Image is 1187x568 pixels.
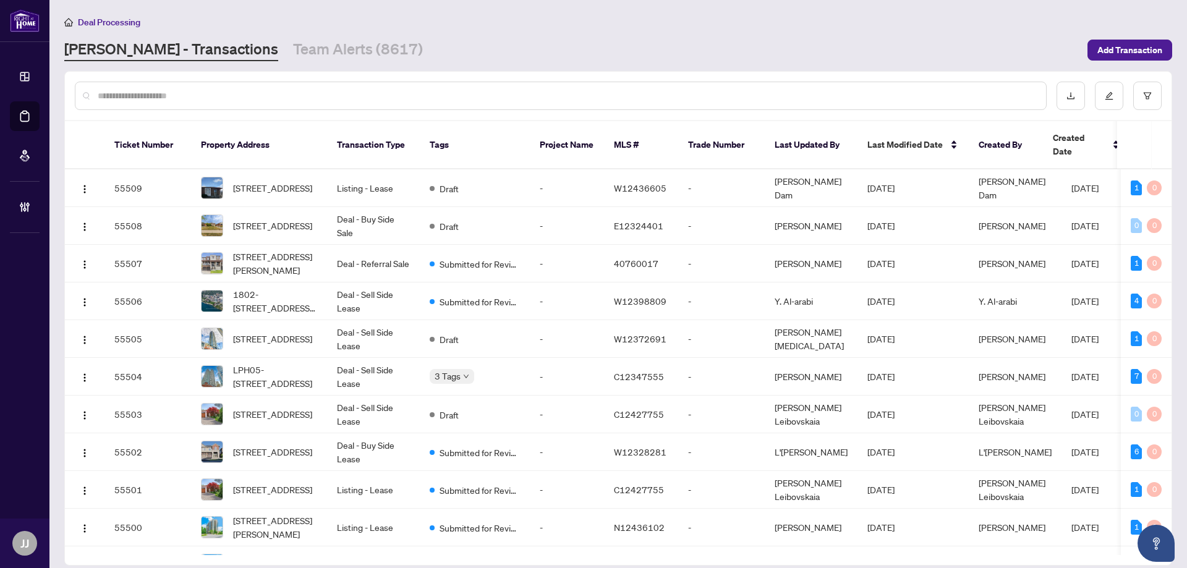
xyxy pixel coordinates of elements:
[75,291,95,311] button: Logo
[765,471,857,509] td: [PERSON_NAME] Leibovskaia
[867,522,895,533] span: [DATE]
[80,184,90,194] img: Logo
[1095,82,1123,110] button: edit
[104,433,191,471] td: 55502
[678,320,765,358] td: -
[614,446,666,457] span: W12328281
[530,245,604,282] td: -
[75,480,95,499] button: Logo
[75,178,95,198] button: Logo
[440,446,520,459] span: Submitted for Review
[80,373,90,383] img: Logo
[104,471,191,509] td: 55501
[1147,369,1162,384] div: 0
[530,282,604,320] td: -
[1131,482,1142,497] div: 1
[765,207,857,245] td: [PERSON_NAME]
[233,287,317,315] span: 1802-[STREET_ADDRESS][PERSON_NAME]
[1071,295,1099,307] span: [DATE]
[530,471,604,509] td: -
[75,216,95,235] button: Logo
[75,517,95,537] button: Logo
[604,121,678,169] th: MLS #
[614,522,665,533] span: N12436102
[440,483,520,497] span: Submitted for Review
[327,433,420,471] td: Deal - Buy Side Lease
[1071,409,1099,420] span: [DATE]
[327,509,420,546] td: Listing - Lease
[614,295,666,307] span: W12398809
[10,9,40,32] img: logo
[530,207,604,245] td: -
[233,181,312,195] span: [STREET_ADDRESS]
[530,396,604,433] td: -
[104,169,191,207] td: 55509
[614,220,663,231] span: E12324401
[1131,180,1142,195] div: 1
[233,445,312,459] span: [STREET_ADDRESS]
[327,396,420,433] td: Deal - Sell Side Lease
[530,121,604,169] th: Project Name
[78,17,140,28] span: Deal Processing
[1071,258,1099,269] span: [DATE]
[293,39,423,61] a: Team Alerts (8617)
[979,522,1045,533] span: [PERSON_NAME]
[104,207,191,245] td: 55508
[420,121,530,169] th: Tags
[1147,444,1162,459] div: 0
[867,446,895,457] span: [DATE]
[1147,218,1162,233] div: 0
[327,471,420,509] td: Listing - Lease
[678,245,765,282] td: -
[867,371,895,382] span: [DATE]
[75,253,95,273] button: Logo
[80,297,90,307] img: Logo
[104,282,191,320] td: 55506
[1053,131,1105,158] span: Created Date
[327,207,420,245] td: Deal - Buy Side Sale
[75,367,95,386] button: Logo
[104,358,191,396] td: 55504
[104,320,191,358] td: 55505
[614,333,666,344] span: W12372691
[75,404,95,424] button: Logo
[1147,407,1162,422] div: 0
[678,509,765,546] td: -
[867,138,943,151] span: Last Modified Date
[765,433,857,471] td: L'[PERSON_NAME]
[1066,91,1075,100] span: download
[1071,333,1099,344] span: [DATE]
[979,371,1045,382] span: [PERSON_NAME]
[765,320,857,358] td: [PERSON_NAME][MEDICAL_DATA]
[867,220,895,231] span: [DATE]
[979,258,1045,269] span: [PERSON_NAME]
[1131,218,1142,233] div: 0
[1147,331,1162,346] div: 0
[1097,40,1162,60] span: Add Transaction
[202,441,223,462] img: thumbnail-img
[202,215,223,236] img: thumbnail-img
[1071,522,1099,533] span: [DATE]
[233,250,317,277] span: [STREET_ADDRESS][PERSON_NAME]
[1147,180,1162,195] div: 0
[979,446,1052,457] span: L'[PERSON_NAME]
[969,121,1043,169] th: Created By
[1131,407,1142,422] div: 0
[678,207,765,245] td: -
[80,260,90,269] img: Logo
[1147,520,1162,535] div: 0
[979,295,1017,307] span: Y. Al-arabi
[1143,91,1152,100] span: filter
[75,442,95,462] button: Logo
[202,177,223,198] img: thumbnail-img
[233,514,317,541] span: [STREET_ADDRESS][PERSON_NAME]
[678,433,765,471] td: -
[1057,82,1085,110] button: download
[327,282,420,320] td: Deal - Sell Side Lease
[765,509,857,546] td: [PERSON_NAME]
[765,121,857,169] th: Last Updated By
[614,258,658,269] span: 40760017
[327,121,420,169] th: Transaction Type
[1105,91,1113,100] span: edit
[678,282,765,320] td: -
